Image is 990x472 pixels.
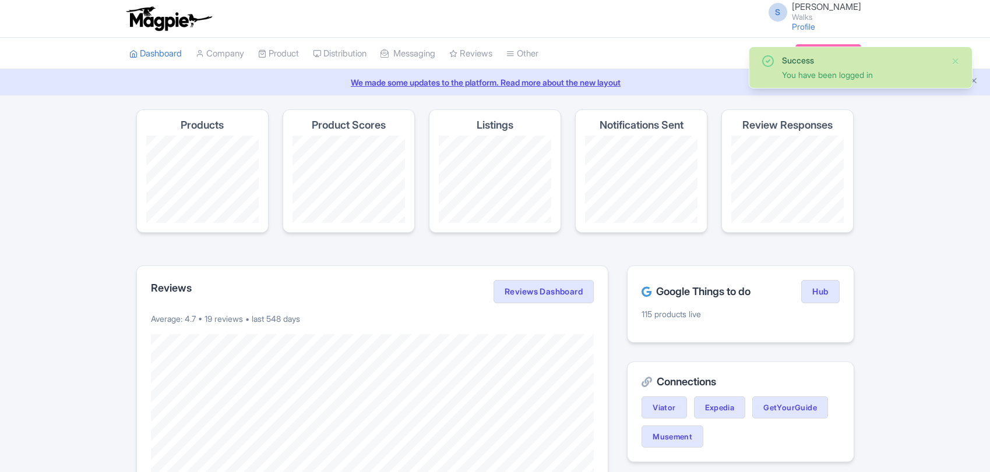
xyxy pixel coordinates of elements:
a: Viator [642,396,686,418]
h4: Review Responses [742,119,833,131]
h2: Connections [642,376,839,388]
a: Dashboard [129,38,182,70]
img: logo-ab69f6fb50320c5b225c76a69d11143b.png [124,6,214,31]
div: Success [782,54,942,66]
h4: Notifications Sent [600,119,684,131]
a: Profile [792,22,815,31]
a: Company [196,38,244,70]
div: You have been logged in [782,69,942,81]
a: Messaging [381,38,435,70]
button: Close [951,54,960,68]
a: Musement [642,425,703,448]
p: Average: 4.7 • 19 reviews • last 548 days [151,313,594,325]
a: Reviews [449,38,492,70]
a: Reviews Dashboard [494,280,594,303]
p: 115 products live [642,308,839,320]
a: Hub [801,280,839,303]
span: [PERSON_NAME] [792,1,861,12]
h2: Google Things to do [642,286,751,297]
a: We made some updates to the platform. Read more about the new layout [7,76,983,88]
a: Other [506,38,538,70]
a: Subscription [795,44,861,62]
h4: Products [181,119,224,131]
a: Expedia [694,396,746,418]
a: GetYourGuide [752,396,828,418]
a: Distribution [313,38,367,70]
small: Walks [792,13,861,21]
h4: Product Scores [312,119,386,131]
a: S [PERSON_NAME] Walks [762,2,861,21]
button: Close announcement [970,75,978,88]
h2: Reviews [151,282,192,294]
span: S [769,3,787,22]
a: Product [258,38,299,70]
h4: Listings [477,119,513,131]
